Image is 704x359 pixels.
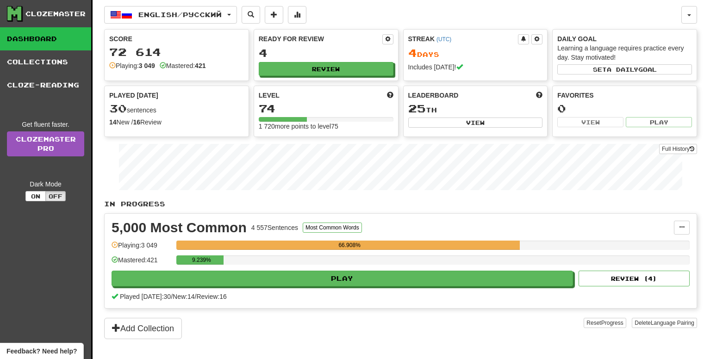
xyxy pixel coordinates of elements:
strong: 3 049 [139,62,155,69]
span: Review: 16 [196,293,226,300]
span: Played [DATE] [109,91,158,100]
span: Level [259,91,280,100]
a: (UTC) [436,36,451,43]
span: English / Русский [138,11,222,19]
strong: 16 [133,118,140,126]
button: On [25,191,46,201]
button: Most Common Words [303,223,362,233]
div: Get fluent faster. [7,120,84,129]
div: Favorites [557,91,692,100]
button: Add Collection [104,318,182,339]
span: a daily [607,66,638,73]
button: Search sentences [242,6,260,24]
span: / [195,293,197,300]
button: Off [45,191,66,201]
div: 5,000 Most Common [112,221,247,235]
button: Review [259,62,393,76]
button: Add sentence to collection [265,6,283,24]
button: View [557,117,623,127]
span: Language Pairing [651,320,694,326]
div: 9.239% [179,255,224,265]
span: 25 [408,102,426,115]
p: In Progress [104,199,697,209]
span: 30 [109,102,127,115]
button: Review (4) [579,271,690,286]
div: sentences [109,103,244,115]
button: English/Русский [104,6,237,24]
span: / [171,293,173,300]
div: Includes [DATE]! [408,62,543,72]
div: 0 [557,103,692,114]
div: 4 557 Sentences [251,223,298,232]
div: 74 [259,103,393,114]
button: Full History [659,144,697,154]
button: View [408,118,543,128]
span: Progress [601,320,623,326]
div: 72 614 [109,46,244,58]
div: Clozemaster [25,9,86,19]
div: Streak [408,34,518,43]
button: Play [112,271,573,286]
div: Daily Goal [557,34,692,43]
div: New / Review [109,118,244,127]
span: Leaderboard [408,91,459,100]
button: Play [626,117,692,127]
div: Dark Mode [7,179,84,189]
strong: 421 [195,62,206,69]
div: 66.908% [179,241,520,250]
div: Mastered: [160,61,206,70]
a: ClozemasterPro [7,131,84,156]
strong: 14 [109,118,117,126]
div: 1 720 more points to level 75 [259,122,393,131]
button: More stats [288,6,306,24]
span: Open feedback widget [6,347,77,356]
button: Seta dailygoal [557,64,692,74]
span: New: 14 [173,293,194,300]
span: Played [DATE]: 30 [120,293,171,300]
div: Playing: 3 049 [112,241,172,256]
span: Score more points to level up [387,91,393,100]
button: ResetProgress [584,318,626,328]
span: 4 [408,46,417,59]
div: 4 [259,47,393,59]
div: Score [109,34,244,43]
span: This week in points, UTC [536,91,542,100]
div: Learning a language requires practice every day. Stay motivated! [557,43,692,62]
button: DeleteLanguage Pairing [632,318,697,328]
div: Playing: [109,61,155,70]
div: th [408,103,543,115]
div: Day s [408,47,543,59]
div: Mastered: 421 [112,255,172,271]
div: Ready for Review [259,34,382,43]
